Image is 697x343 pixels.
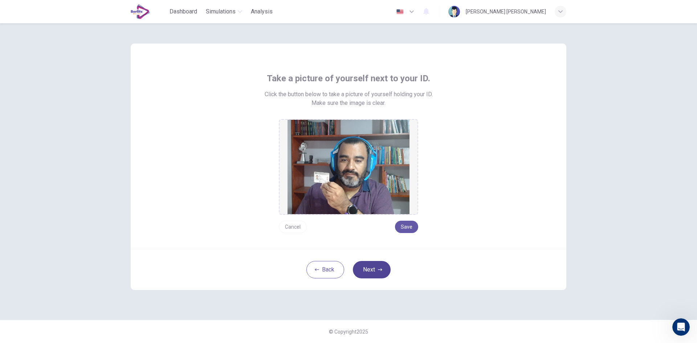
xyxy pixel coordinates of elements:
p: Hey [PERSON_NAME]. Welcome to EduSynch! [15,52,131,101]
button: Search for help [11,157,135,172]
span: Simulations [206,7,236,16]
div: I lost my test due to a technical error (CEFR Level Test) [15,199,122,214]
span: Take a picture of yourself next to your ID. [267,73,430,84]
span: © Copyright 2025 [329,329,368,335]
span: Dashboard [170,7,197,16]
button: Next [353,261,391,278]
span: Analysis [251,7,273,16]
span: Make sure the image is clear. [311,99,386,107]
span: Messages [60,245,85,250]
div: I lost my test due to a technical error (CEFR Level Test) [11,196,135,217]
img: EduSynch logo [131,4,150,19]
button: Messages [48,226,97,256]
iframe: Intercom live chat [672,318,690,336]
div: AI Agent and team can help [15,136,110,144]
p: How can we help? [15,101,131,113]
div: Close [125,12,138,25]
span: Home [16,245,32,250]
img: en [395,9,404,15]
a: EduSynch logo [131,4,167,19]
button: Save [395,221,418,233]
div: Ask a questionAI Agent and team can helpProfile image for Fin [7,123,138,150]
button: Help [97,226,145,256]
button: Dashboard [167,5,200,18]
button: Cancel [279,221,307,233]
div: CEFR Level Test Structure and Scoring System [15,177,122,193]
button: Back [306,261,344,278]
span: Help [115,245,127,250]
div: CEFR Level Test Structure and Scoring System [11,175,135,196]
div: [PERSON_NAME] [PERSON_NAME] [466,7,546,16]
button: Analysis [248,5,276,18]
img: Profile picture [448,6,460,17]
span: Click the button below to take a picture of yourself holding your ID. [265,90,433,99]
span: Search for help [15,161,59,168]
img: Profile image for Fin [113,132,122,141]
img: preview screemshot [288,120,409,214]
div: Ask a question [15,129,110,136]
button: Simulations [203,5,245,18]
